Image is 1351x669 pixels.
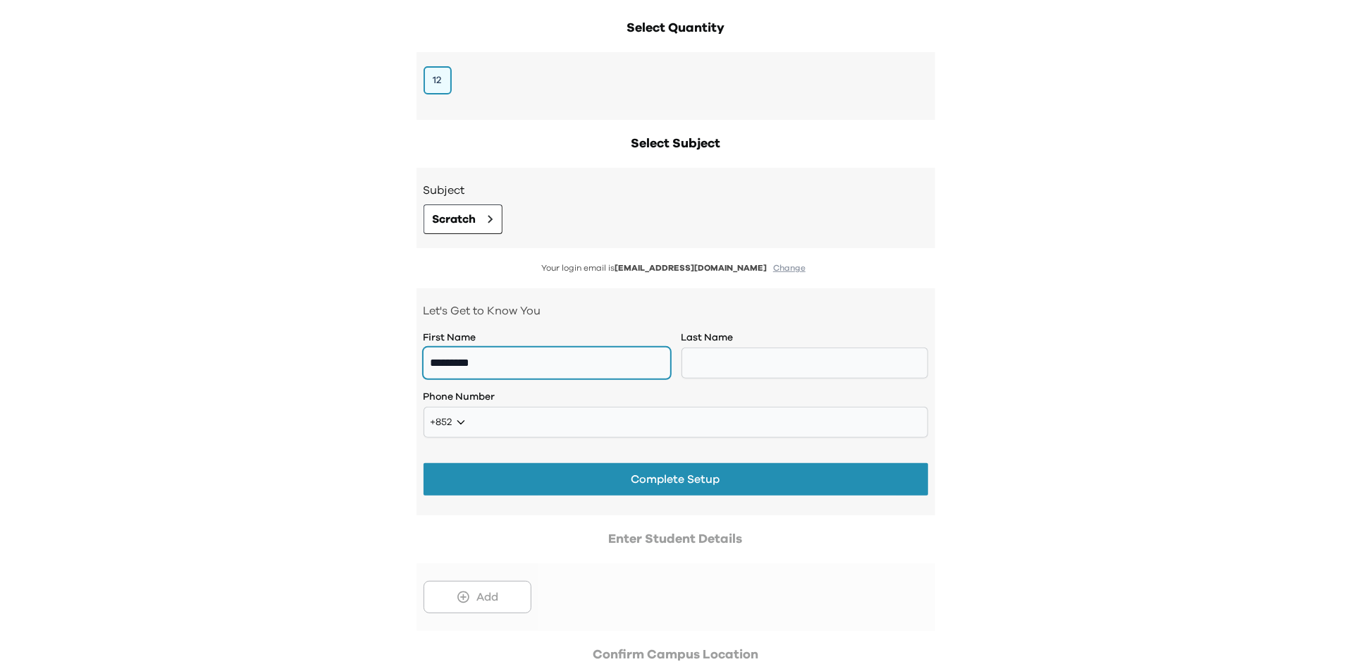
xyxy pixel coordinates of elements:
label: Phone Number [424,390,928,404]
h2: Select Subject [417,134,935,154]
h3: Subject [424,182,928,199]
label: First Name [424,331,670,345]
span: [EMAIL_ADDRESS][DOMAIN_NAME] [615,264,767,272]
h2: Select Quantity [417,18,935,38]
label: Last Name [681,331,928,345]
p: Your login email is [417,262,935,274]
p: Let's Get to Know You [424,302,928,319]
button: Complete Setup [424,463,928,496]
button: Scratch [424,204,502,234]
span: Scratch [433,211,476,228]
button: Change [769,262,810,274]
h2: Confirm Campus Location [417,645,935,665]
button: 12 [424,66,452,94]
